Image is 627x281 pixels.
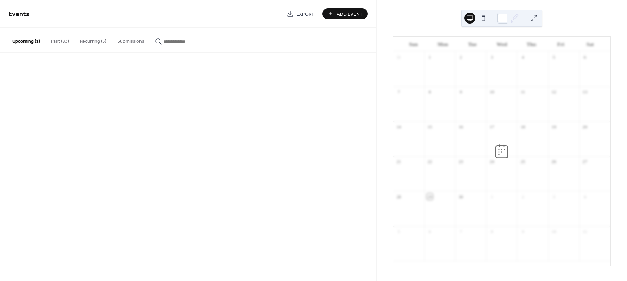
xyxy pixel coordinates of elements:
div: 9 [458,89,464,95]
div: 10 [551,229,557,235]
span: Add Event [337,11,363,18]
div: 6 [427,229,433,235]
div: Sat [575,37,605,51]
div: 19 [551,124,557,130]
div: 27 [582,159,588,165]
div: Wed [487,37,517,51]
div: Tue [458,37,487,51]
div: Thu [516,37,546,51]
div: 8 [489,229,495,235]
div: 11 [582,229,588,235]
div: 6 [582,54,588,60]
div: 4 [582,193,588,200]
div: 9 [520,229,526,235]
div: 1 [489,193,495,200]
a: Export [282,8,319,19]
div: 4 [520,54,526,60]
div: Sun [399,37,428,51]
div: 20 [582,124,588,130]
div: 2 [520,193,526,200]
div: 25 [520,159,526,165]
div: 5 [396,229,402,235]
div: 12 [551,89,557,95]
div: Fri [546,37,576,51]
button: Recurring (5) [75,28,112,52]
span: Events [9,7,29,21]
div: 13 [582,89,588,95]
span: Export [296,11,314,18]
button: Submissions [112,28,150,52]
div: 5 [551,54,557,60]
div: 2 [458,54,464,60]
div: 29 [427,193,433,200]
div: 10 [489,89,495,95]
div: 17 [489,124,495,130]
div: 30 [458,193,464,200]
div: 16 [458,124,464,130]
div: 7 [458,229,464,235]
div: 15 [427,124,433,130]
button: Upcoming (1) [7,28,46,52]
div: 26 [551,159,557,165]
button: Past (83) [46,28,75,52]
div: Mon [428,37,458,51]
div: 24 [489,159,495,165]
div: 18 [520,124,526,130]
div: 21 [396,159,402,165]
div: 22 [427,159,433,165]
div: 1 [427,54,433,60]
button: Add Event [322,8,368,19]
div: 8 [427,89,433,95]
div: 7 [396,89,402,95]
div: 3 [551,193,557,200]
div: 3 [489,54,495,60]
div: 11 [520,89,526,95]
div: 31 [396,54,402,60]
div: 23 [458,159,464,165]
div: 28 [396,193,402,200]
div: 14 [396,124,402,130]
